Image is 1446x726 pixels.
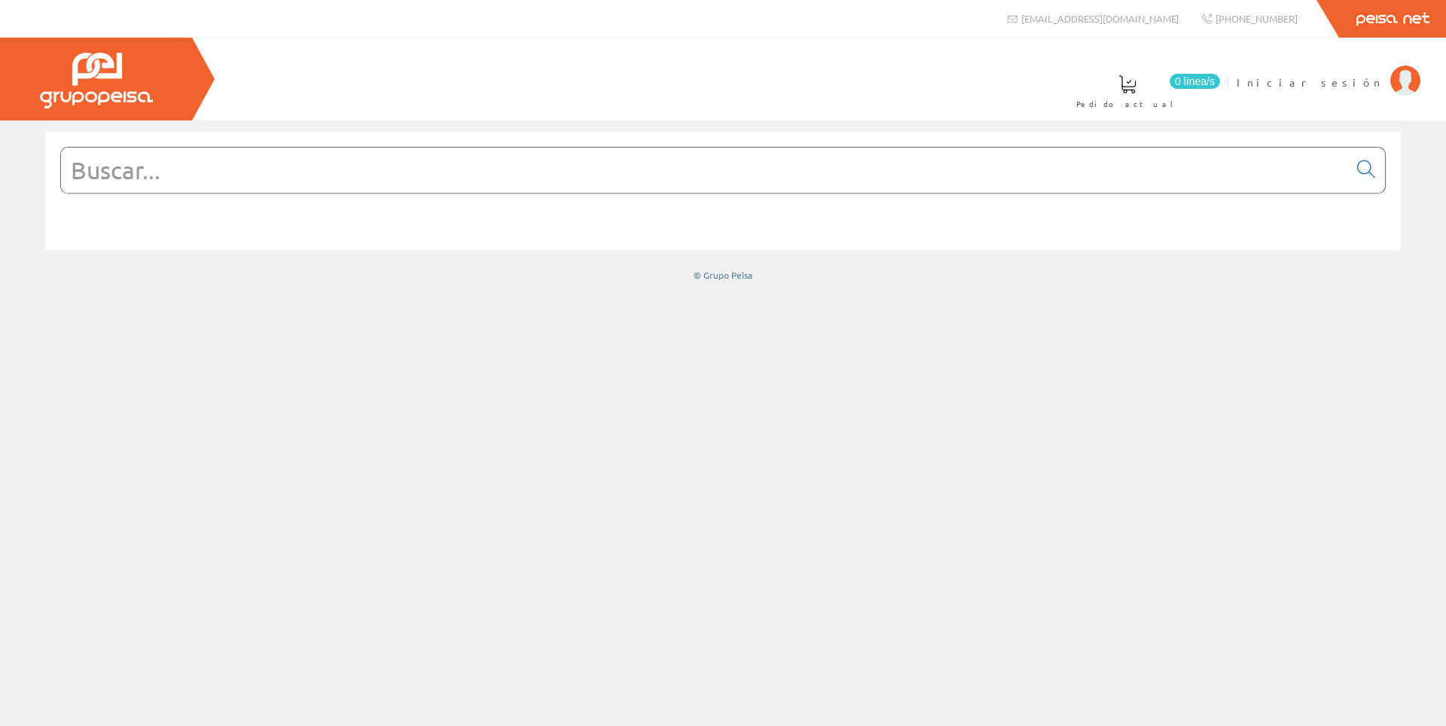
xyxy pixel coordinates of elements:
a: Iniciar sesión [1237,63,1420,77]
span: Pedido actual [1076,96,1179,111]
span: [EMAIL_ADDRESS][DOMAIN_NAME] [1021,12,1179,25]
div: © Grupo Peisa [45,269,1401,282]
span: [PHONE_NUMBER] [1216,12,1298,25]
input: Buscar... [61,148,1348,193]
span: Iniciar sesión [1237,75,1383,90]
img: Grupo Peisa [40,53,153,108]
span: 0 línea/s [1170,74,1220,89]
